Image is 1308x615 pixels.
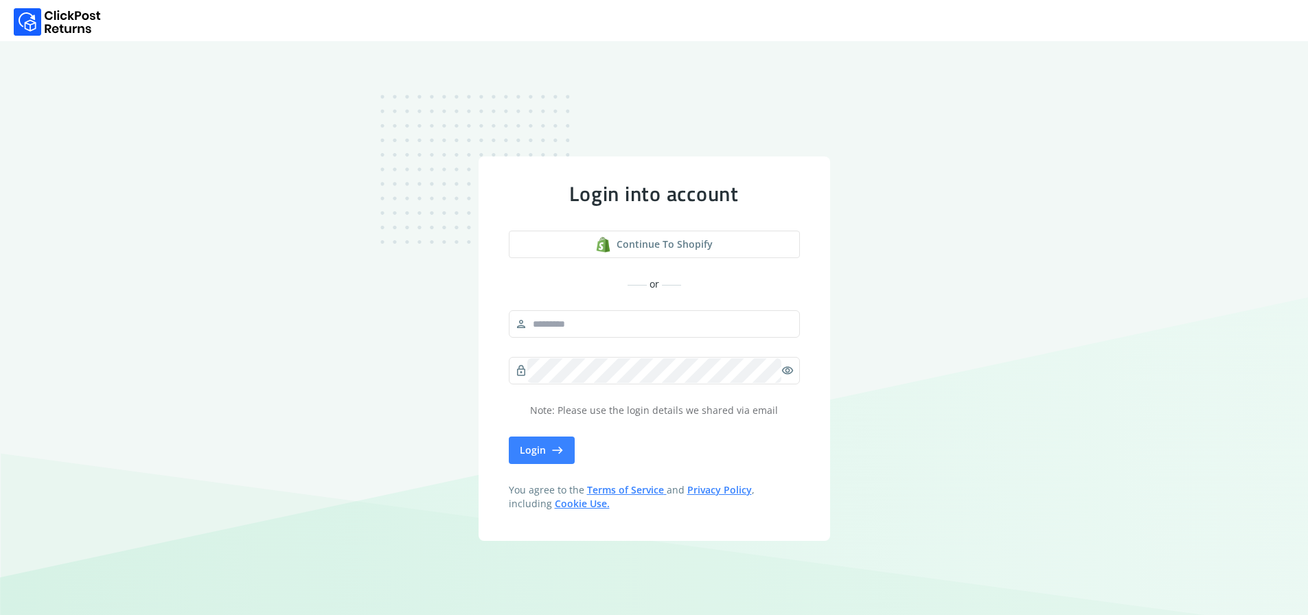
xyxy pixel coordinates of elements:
[595,237,611,253] img: shopify logo
[617,237,713,251] span: Continue to shopify
[509,404,800,417] p: Note: Please use the login details we shared via email
[509,181,800,206] div: Login into account
[551,441,564,460] span: east
[687,483,752,496] a: Privacy Policy
[14,8,101,36] img: Logo
[555,497,610,510] a: Cookie Use.
[509,437,575,464] button: Login east
[587,483,667,496] a: Terms of Service
[509,231,800,258] a: shopify logoContinue to shopify
[781,361,794,380] span: visibility
[515,314,527,334] span: person
[515,361,527,380] span: lock
[509,483,800,511] span: You agree to the and , including
[509,277,800,291] div: or
[509,231,800,258] button: Continue to shopify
